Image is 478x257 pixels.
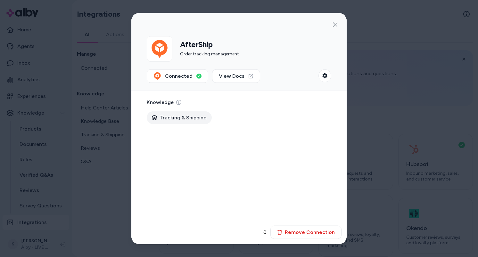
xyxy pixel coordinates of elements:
p: Order tracking management [180,51,239,58]
button: Connected [147,69,208,83]
span: Tracking & Shipping [160,114,207,121]
div: 0 [263,226,342,239]
button: Remove Connection [270,226,342,239]
span: Connected [165,72,193,80]
p: Knowledge [147,98,181,106]
a: View Docs [212,69,260,83]
h2: AfterShip [180,40,239,49]
span: View Docs [219,72,244,80]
